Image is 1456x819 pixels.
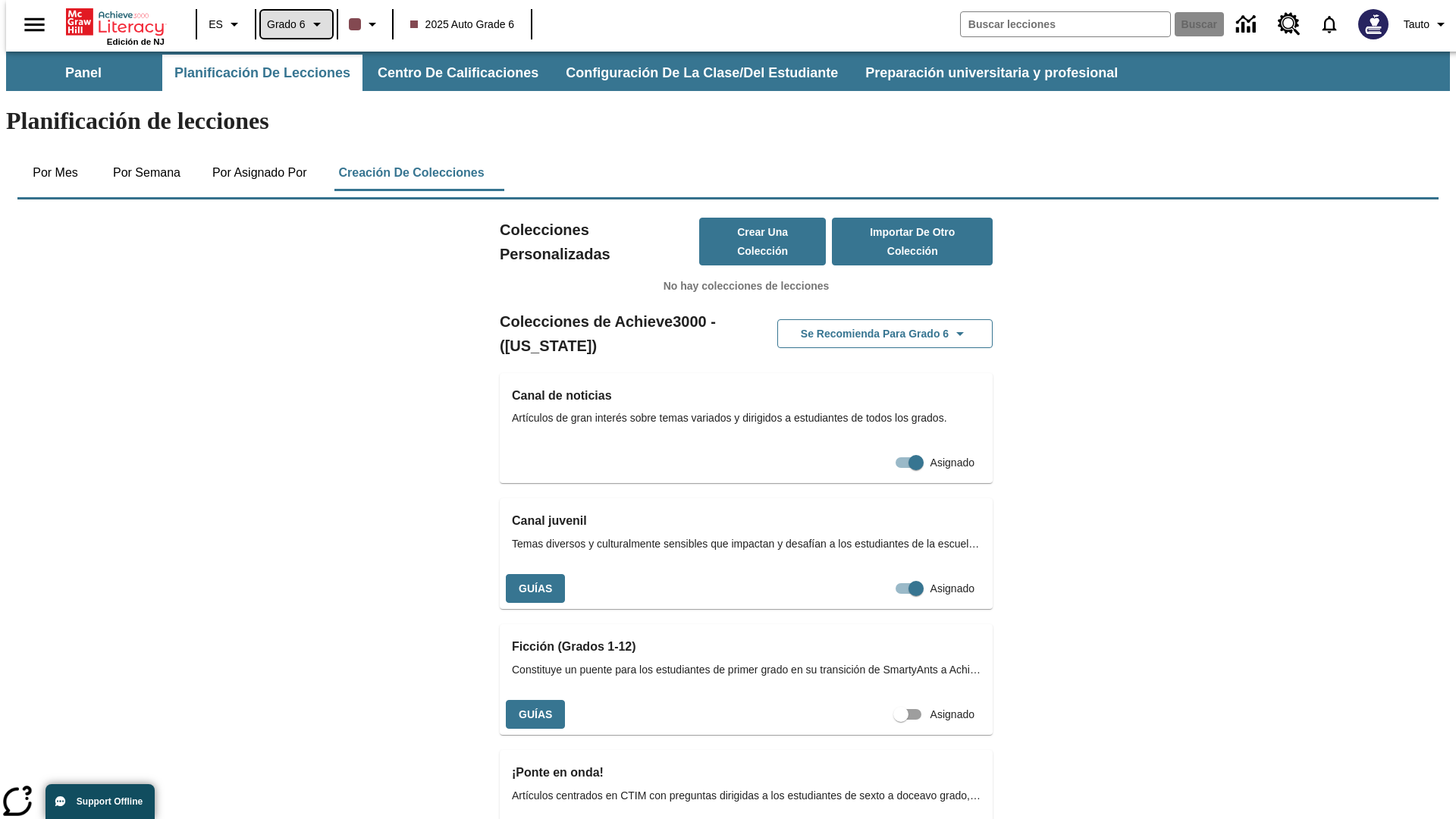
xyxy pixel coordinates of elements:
[832,218,993,265] button: Importar de otro Colección
[45,784,155,819] button: Support Offline
[512,662,981,678] span: Constituye un puente para los estudiantes de primer grado en su transición de SmartyAnts a Achiev...
[512,536,981,552] span: Temas diversos y culturalmente sensibles que impactan y desafían a los estudiantes de la escuela ...
[512,762,981,783] h3: ¡Ponte en onda!
[699,218,827,265] button: Crear una colección
[366,55,551,91] button: Centro de calificaciones
[512,510,981,532] h3: Canal juvenil
[8,55,159,91] button: Panel
[77,796,143,807] span: Support Offline
[500,218,699,266] h2: Colecciones Personalizadas
[512,788,981,804] span: Artículos centrados en CTIM con preguntas dirigidas a los estudiantes de sexto a doceavo grado, q...
[6,55,1131,91] div: Subbarra de navegación
[1269,4,1310,45] a: Centro de recursos, Se abrirá en una pestaña nueva.
[17,155,93,191] button: Por mes
[512,636,981,657] h3: Ficción (Grados 1-12)
[961,12,1170,36] input: Buscar campo
[6,52,1450,91] div: Subbarra de navegación
[930,455,974,471] span: Asignado
[261,11,332,38] button: Grado: Grado 6, Elige un grado
[162,55,362,91] button: Planificación de lecciones
[267,17,306,33] span: Grado 6
[101,155,193,191] button: Por semana
[66,7,165,37] a: Portada
[853,55,1130,91] button: Preparación universitaria y profesional
[506,574,565,604] button: Guías
[1349,5,1398,44] button: Escoja un nuevo avatar
[777,319,993,349] button: Se recomienda para Grado 6
[930,581,974,597] span: Asignado
[12,2,57,47] button: Abrir el menú lateral
[500,278,993,294] p: No hay colecciones de lecciones
[930,707,974,723] span: Asignado
[1358,9,1389,39] img: Avatar
[6,107,1450,135] h1: Planificación de lecciones
[209,17,223,33] span: ES
[554,55,850,91] button: Configuración de la clase/del estudiante
[1310,5,1349,44] a: Notificaciones
[506,700,565,730] button: Guías
[512,410,981,426] span: Artículos de gran interés sobre temas variados y dirigidos a estudiantes de todos los grados.
[512,385,981,406] h3: Canal de noticias
[343,11,388,38] button: El color de la clase es café oscuro. Cambiar el color de la clase.
[66,5,165,46] div: Portada
[1404,17,1429,33] span: Tauto
[500,309,746,358] h2: Colecciones de Achieve3000 - ([US_STATE])
[410,17,515,33] span: 2025 Auto Grade 6
[200,155,319,191] button: Por asignado por
[326,155,496,191] button: Creación de colecciones
[1227,4,1269,45] a: Centro de información
[107,37,165,46] span: Edición de NJ
[1398,11,1456,38] button: Perfil/Configuración
[202,11,250,38] button: Lenguaje: ES, Selecciona un idioma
